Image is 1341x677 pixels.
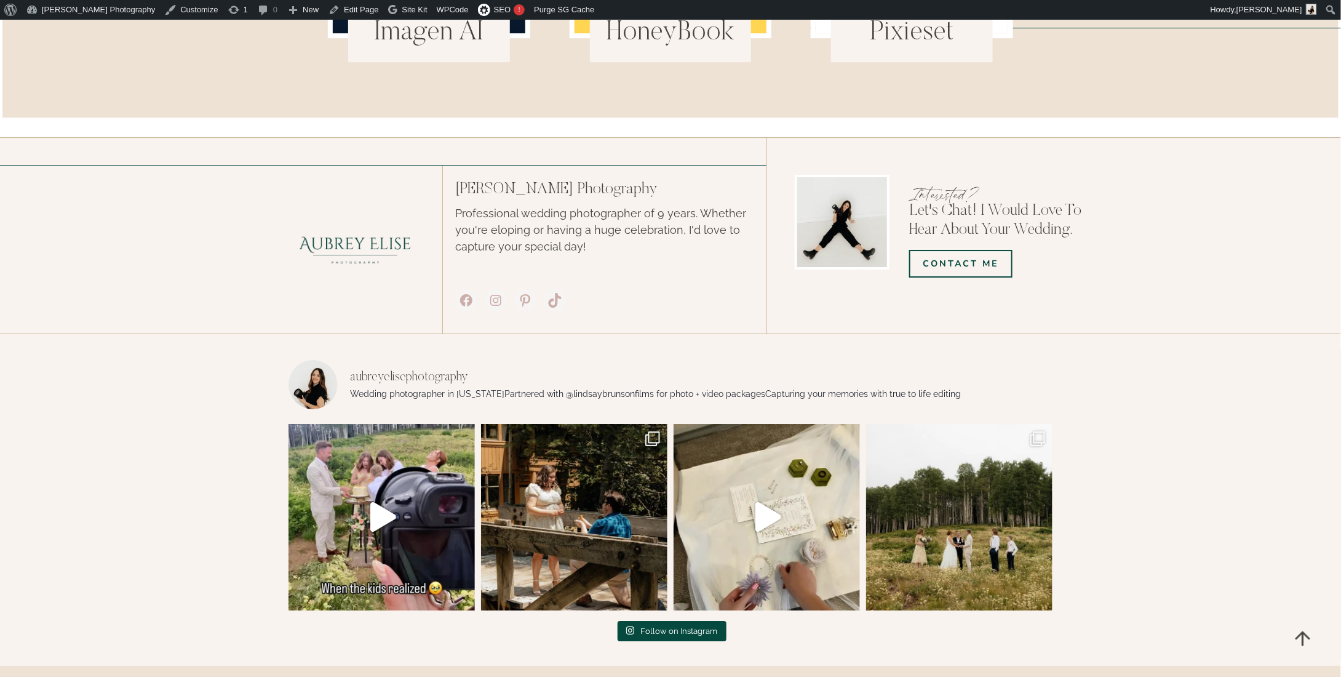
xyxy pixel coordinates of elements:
[870,19,953,47] a: Pixieset
[288,360,1053,409] a: aubreyelisephotography Wedding photographer in [US_STATE]Partnered with @lindsaybrunsonfilms for ...
[370,502,396,532] svg: Play
[923,257,999,271] span: COntact Me
[674,424,860,611] img: I looove flat lay photos and I’m so glad clients are loving them too! But I do need a good 20-30 ...
[481,424,667,611] a: Clone
[455,205,760,255] p: Professional wedding photographer of 9 years. Whether you're eloping or having a huge celebration...
[866,424,1053,611] a: Clone
[288,424,475,611] a: Play
[494,5,511,14] span: SEO
[866,424,1053,611] img: When Michelle & Matt reached out about their elopement, I was SO excited. Their story is amazing....
[909,182,1099,206] p: Interested?
[1283,619,1323,659] a: Scroll to top
[909,250,1013,278] a: COntact Me
[481,424,667,611] img: I have been loving shooting tons of proposals this year! It’s been so fun to be a part of the pla...
[1030,431,1045,446] svg: Clone
[641,627,718,636] span: Follow on Instagram
[514,4,525,15] div: !
[402,5,428,14] span: Site Kit
[350,369,468,386] h3: aubreyelisephotography
[350,388,961,401] p: Wedding photographer in [US_STATE] Partnered with @lindsaybrunsonfilms for photo + video packages...
[375,19,484,47] a: Imagen AI
[755,502,781,532] svg: Play
[909,202,1099,240] p: Let's Chat! I would love to hear about your wedding.
[626,626,634,635] svg: Instagram
[618,621,726,642] a: Instagram Follow on Instagram
[1236,5,1302,14] span: [PERSON_NAME]
[645,431,660,446] svg: Clone
[674,424,860,611] a: Play
[455,178,760,202] p: [PERSON_NAME] Photography
[288,424,475,611] img: This was the funest family to work with! I loved their elopement turned gender reveal #utahphotog...
[606,19,734,47] a: HoneyBook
